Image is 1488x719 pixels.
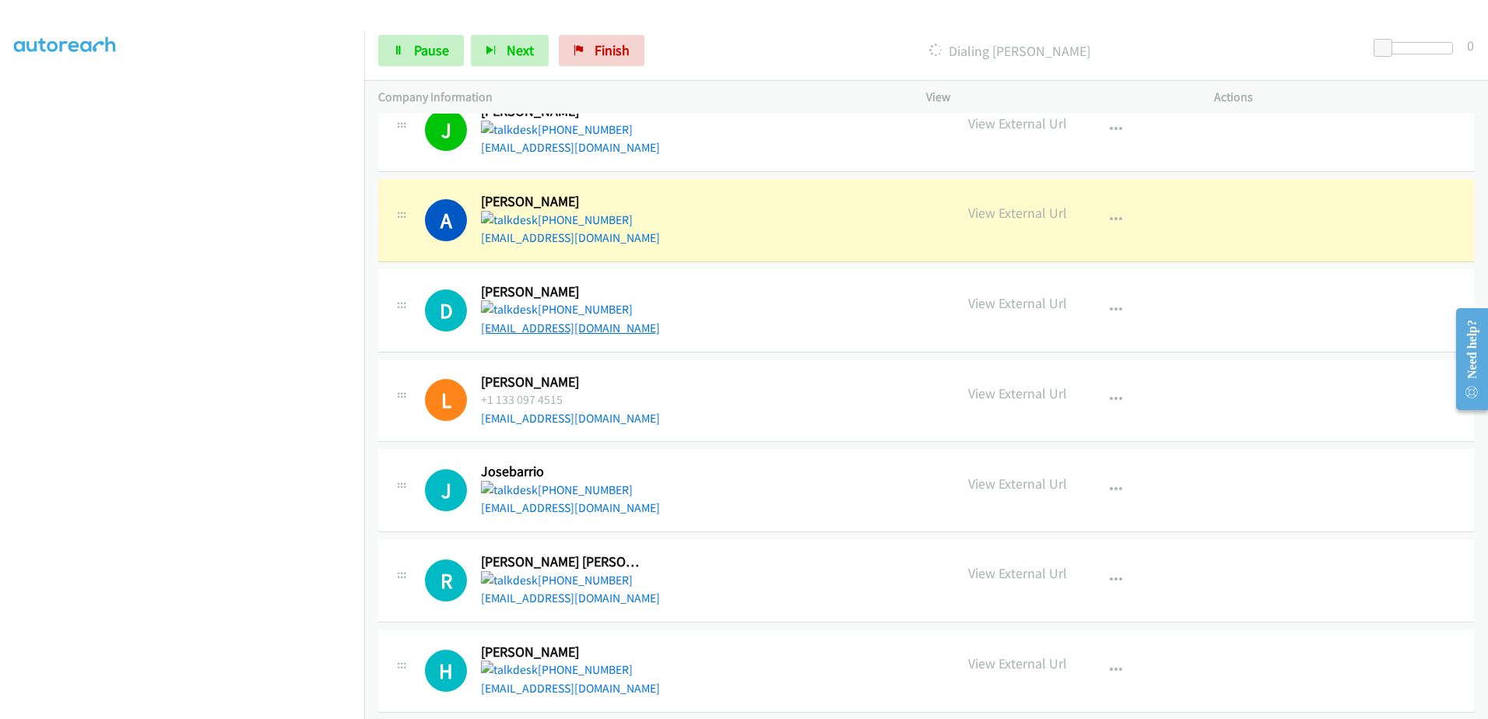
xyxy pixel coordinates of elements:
[481,681,660,696] a: [EMAIL_ADDRESS][DOMAIN_NAME]
[481,553,644,571] h2: [PERSON_NAME] [PERSON_NAME]
[425,469,467,511] h1: J
[425,650,467,692] h1: H
[968,113,1067,134] p: View External Url
[425,469,467,511] div: The call is yet to be attempted
[425,559,467,602] div: The call is yet to be attempted
[481,391,660,409] div: +1 133 097 4515
[378,88,898,107] p: Company Information
[481,193,644,211] h2: [PERSON_NAME]
[507,41,534,59] span: Next
[926,88,1186,107] p: View
[1381,42,1453,54] div: Delay between calls (in seconds)
[425,379,467,421] div: This number is invalid and cannot be dialed
[481,121,538,139] img: talkdesk
[425,379,467,421] h1: L
[481,374,644,391] h2: [PERSON_NAME]
[1214,88,1474,107] p: Actions
[425,650,467,692] div: The call is yet to be attempted
[481,283,644,301] h2: [PERSON_NAME]
[481,644,644,661] h2: [PERSON_NAME]
[481,140,660,155] a: [EMAIL_ADDRESS][DOMAIN_NAME]
[481,463,644,481] h2: Josebarrio
[481,321,660,335] a: [EMAIL_ADDRESS][DOMAIN_NAME]
[481,211,538,230] img: talkdesk
[481,662,633,677] a: [PHONE_NUMBER]
[414,41,449,59] span: Pause
[425,559,467,602] h1: R
[425,199,467,241] h1: A
[481,481,538,500] img: talkdesk
[481,411,660,426] a: [EMAIL_ADDRESS][DOMAIN_NAME]
[968,473,1067,494] p: View External Url
[595,41,630,59] span: Finish
[481,573,633,587] a: [PHONE_NUMBER]
[968,383,1067,404] p: View External Url
[968,202,1067,223] p: View External Url
[1443,297,1488,421] iframe: Resource Center
[481,500,660,515] a: [EMAIL_ADDRESS][DOMAIN_NAME]
[481,482,633,497] a: [PHONE_NUMBER]
[425,289,467,331] h1: D
[471,35,549,66] button: Next
[968,653,1067,674] p: View External Url
[481,591,660,605] a: [EMAIL_ADDRESS][DOMAIN_NAME]
[1467,35,1474,56] div: 0
[481,122,633,137] a: [PHONE_NUMBER]
[481,212,633,227] a: [PHONE_NUMBER]
[481,302,633,317] a: [PHONE_NUMBER]
[481,230,660,245] a: [EMAIL_ADDRESS][DOMAIN_NAME]
[968,293,1067,314] p: View External Url
[481,571,538,590] img: talkdesk
[481,300,538,319] img: talkdesk
[968,563,1067,584] p: View External Url
[559,35,644,66] a: Finish
[481,661,538,679] img: talkdesk
[378,35,464,66] a: Pause
[665,40,1353,61] p: Dialing [PERSON_NAME]
[425,109,467,151] h1: J
[425,289,467,331] div: The call is yet to be attempted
